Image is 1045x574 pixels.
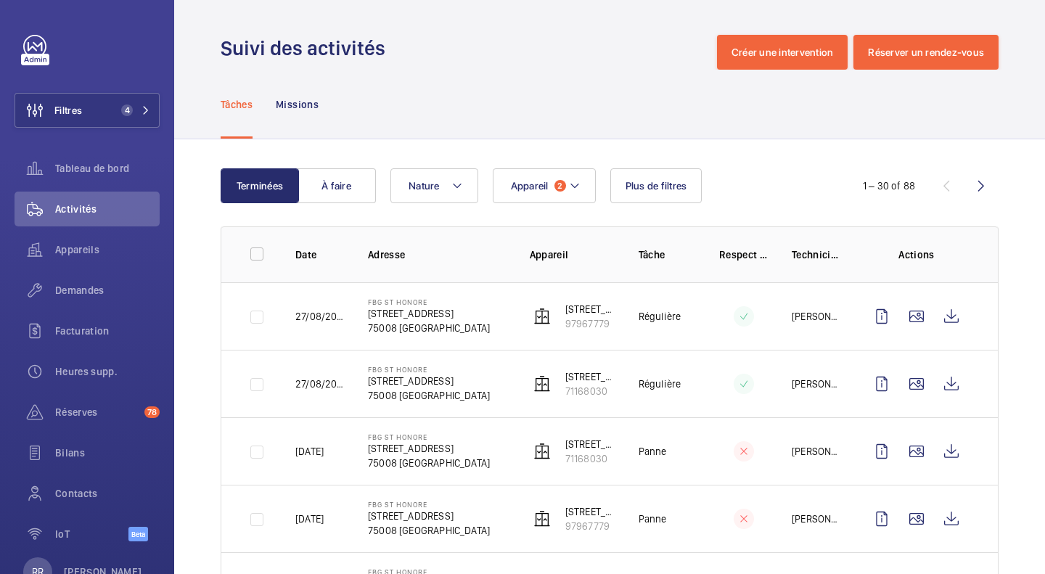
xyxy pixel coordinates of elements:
p: [STREET_ADDRESS] [368,374,490,388]
p: 75008 [GEOGRAPHIC_DATA] [368,321,490,335]
img: elevator.svg [533,443,551,460]
p: Régulière [639,377,681,391]
span: Nature [409,180,440,192]
span: Appareils [55,242,160,257]
span: 2 [554,180,566,192]
span: Bilans [55,446,160,460]
p: 27/08/2025 [295,309,345,324]
span: Facturation [55,324,160,338]
button: Réserver un rendez-vous [853,35,999,70]
p: Panne [639,512,667,526]
p: 71168030 [565,451,615,466]
p: Adresse [368,247,507,262]
span: Réserves [55,405,139,419]
p: [STREET_ADDRESS] [368,441,490,456]
img: elevator.svg [533,308,551,325]
p: Tâches [221,97,253,112]
p: FBG ST HONORE [368,500,490,509]
p: 75008 [GEOGRAPHIC_DATA] [368,388,490,403]
p: [PERSON_NAME] [792,309,841,324]
p: 75008 [GEOGRAPHIC_DATA] [368,523,490,538]
p: Respect délai [719,247,769,262]
p: 97967779 [565,519,615,533]
span: Heures supp. [55,364,160,379]
p: [DATE] [295,444,324,459]
span: 78 [144,406,160,418]
p: [STREET_ADDRESS] [565,369,615,384]
h1: Suivi des activités [221,35,394,62]
p: 71168030 [565,384,615,398]
button: Nature [390,168,478,203]
span: Contacts [55,486,160,501]
p: Missions [276,97,319,112]
p: Panne [639,444,667,459]
button: Filtres4 [15,93,160,128]
p: 27/08/2025 [295,377,345,391]
p: [PERSON_NAME] [792,512,841,526]
p: [DATE] [295,512,324,526]
button: Appareil2 [493,168,596,203]
span: Beta [128,527,148,541]
p: Tâche [639,247,696,262]
p: [PERSON_NAME] [792,444,841,459]
span: Tableau de bord [55,161,160,176]
p: [STREET_ADDRESS] [368,509,490,523]
p: [STREET_ADDRESS] [565,437,615,451]
button: À faire [298,168,376,203]
span: 4 [121,104,133,116]
p: Régulière [639,309,681,324]
p: FBG ST HONORE [368,365,490,374]
button: Plus de filtres [610,168,702,203]
p: [STREET_ADDRESS] gauche [565,302,615,316]
p: 75008 [GEOGRAPHIC_DATA] [368,456,490,470]
img: elevator.svg [533,375,551,393]
p: Actions [864,247,969,262]
p: FBG ST HONORE [368,432,490,441]
p: FBG ST HONORE [368,298,490,306]
span: Appareil [511,180,549,192]
img: elevator.svg [533,510,551,528]
p: [STREET_ADDRESS] [368,306,490,321]
div: 1 – 30 of 88 [863,179,915,193]
span: Demandes [55,283,160,298]
p: Appareil [530,247,615,262]
p: [STREET_ADDRESS] gauche [565,504,615,519]
span: Activités [55,202,160,216]
span: IoT [55,527,128,541]
button: Créer une intervention [717,35,848,70]
p: Date [295,247,345,262]
span: Plus de filtres [626,180,687,192]
p: [PERSON_NAME] [792,377,841,391]
button: Terminées [221,168,299,203]
span: Filtres [54,103,82,118]
p: Technicien [792,247,841,262]
p: 97967779 [565,316,615,331]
